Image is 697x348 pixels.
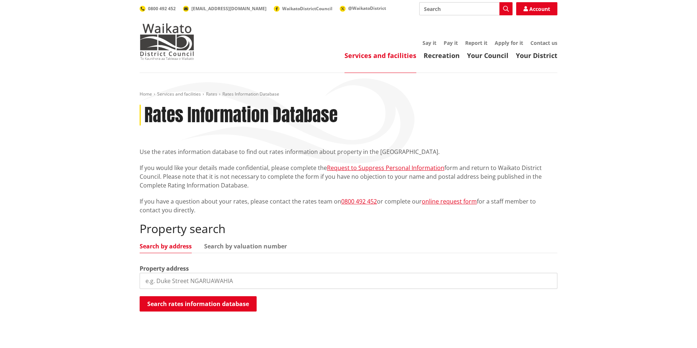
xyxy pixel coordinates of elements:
[140,23,194,60] img: Waikato District Council - Te Kaunihera aa Takiwaa o Waikato
[465,39,487,46] a: Report it
[422,197,477,205] a: online request form
[140,243,192,249] a: Search by address
[206,91,217,97] a: Rates
[344,51,416,60] a: Services and facilities
[140,163,557,190] p: If you would like your details made confidential, please complete the form and return to Waikato ...
[140,296,257,312] button: Search rates information database
[530,39,557,46] a: Contact us
[467,51,509,60] a: Your Council
[204,243,287,249] a: Search by valuation number
[183,5,266,12] a: [EMAIL_ADDRESS][DOMAIN_NAME]
[516,2,557,15] a: Account
[348,5,386,11] span: @WaikatoDistrict
[140,222,557,236] h2: Property search
[424,51,460,60] a: Recreation
[140,147,557,156] p: Use the rates information database to find out rates information about property in the [GEOGRAPHI...
[157,91,201,97] a: Services and facilities
[140,264,189,273] label: Property address
[191,5,266,12] span: [EMAIL_ADDRESS][DOMAIN_NAME]
[341,197,377,205] a: 0800 492 452
[140,197,557,214] p: If you have a question about your rates, please contact the rates team on or complete our for a s...
[140,273,557,289] input: e.g. Duke Street NGARUAWAHIA
[274,5,332,12] a: WaikatoDistrictCouncil
[495,39,523,46] a: Apply for it
[423,39,436,46] a: Say it
[148,5,176,12] span: 0800 492 452
[419,2,513,15] input: Search input
[340,5,386,11] a: @WaikatoDistrict
[282,5,332,12] span: WaikatoDistrictCouncil
[140,91,152,97] a: Home
[222,91,279,97] span: Rates Information Database
[140,91,557,97] nav: breadcrumb
[144,105,338,126] h1: Rates Information Database
[327,164,444,172] a: Request to Suppress Personal Information
[444,39,458,46] a: Pay it
[140,5,176,12] a: 0800 492 452
[516,51,557,60] a: Your District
